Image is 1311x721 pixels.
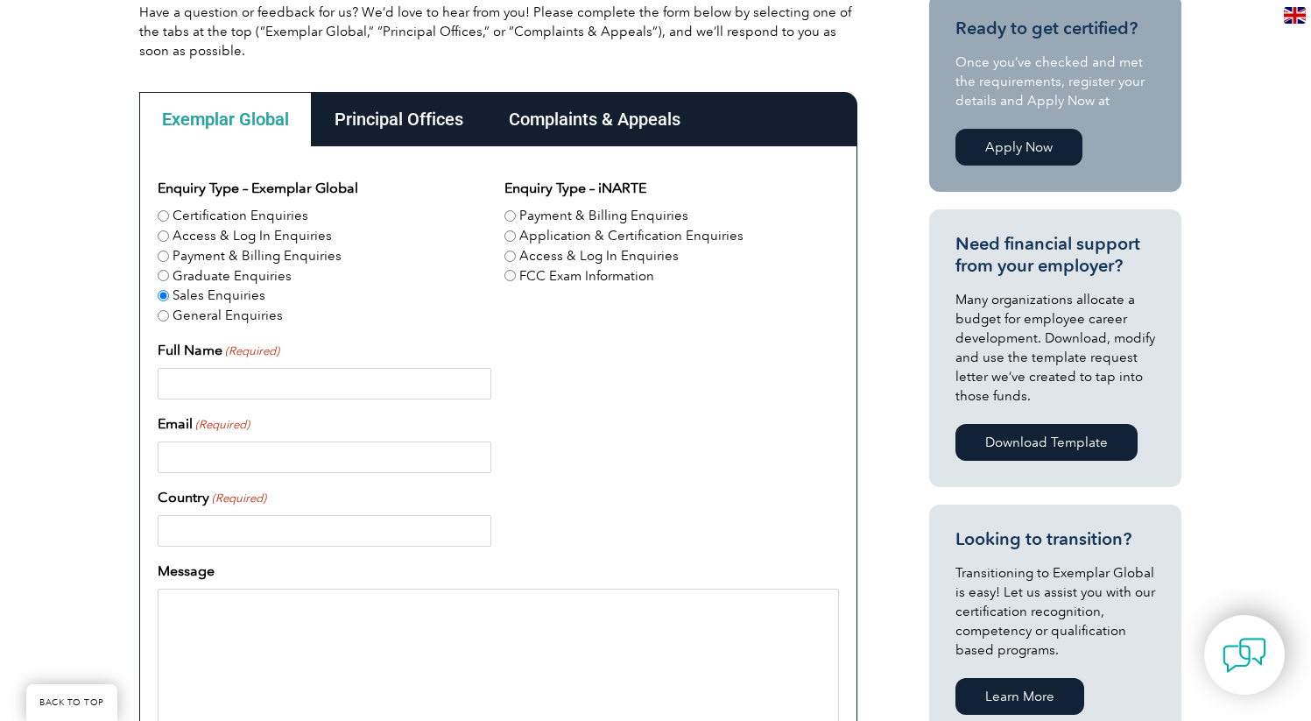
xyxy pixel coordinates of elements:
[519,226,744,246] label: Application & Certification Enquiries
[173,286,265,306] label: Sales Enquiries
[139,92,312,146] div: Exemplar Global
[955,233,1155,277] h3: Need financial support from your employer?
[1284,7,1306,24] img: en
[194,416,250,434] span: (Required)
[158,414,250,435] label: Email
[519,266,654,286] label: FCC Exam Information
[158,340,279,361] label: Full Name
[173,306,283,326] label: General Enquiries
[173,206,308,226] label: Certification Enquiries
[158,487,266,508] label: Country
[26,684,117,721] a: BACK TO TOP
[173,226,332,246] label: Access & Log In Enquiries
[955,18,1155,39] h3: Ready to get certified?
[955,53,1155,110] p: Once you’ve checked and met the requirements, register your details and Apply Now at
[519,246,679,266] label: Access & Log In Enquiries
[1223,633,1266,677] img: contact-chat.png
[312,92,486,146] div: Principal Offices
[955,563,1155,660] p: Transitioning to Exemplar Global is easy! Let us assist you with our certification recognition, c...
[955,424,1138,461] a: Download Template
[486,92,703,146] div: Complaints & Appeals
[139,3,857,60] p: Have a question or feedback for us? We’d love to hear from you! Please complete the form below by...
[955,129,1082,166] a: Apply Now
[210,490,266,507] span: (Required)
[173,246,342,266] label: Payment & Billing Enquiries
[955,528,1155,550] h3: Looking to transition?
[158,178,358,199] legend: Enquiry Type – Exemplar Global
[955,290,1155,406] p: Many organizations allocate a budget for employee career development. Download, modify and use th...
[955,678,1084,715] a: Learn More
[158,561,215,582] label: Message
[173,266,292,286] label: Graduate Enquiries
[519,206,688,226] label: Payment & Billing Enquiries
[504,178,646,199] legend: Enquiry Type – iNARTE
[223,343,279,360] span: (Required)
